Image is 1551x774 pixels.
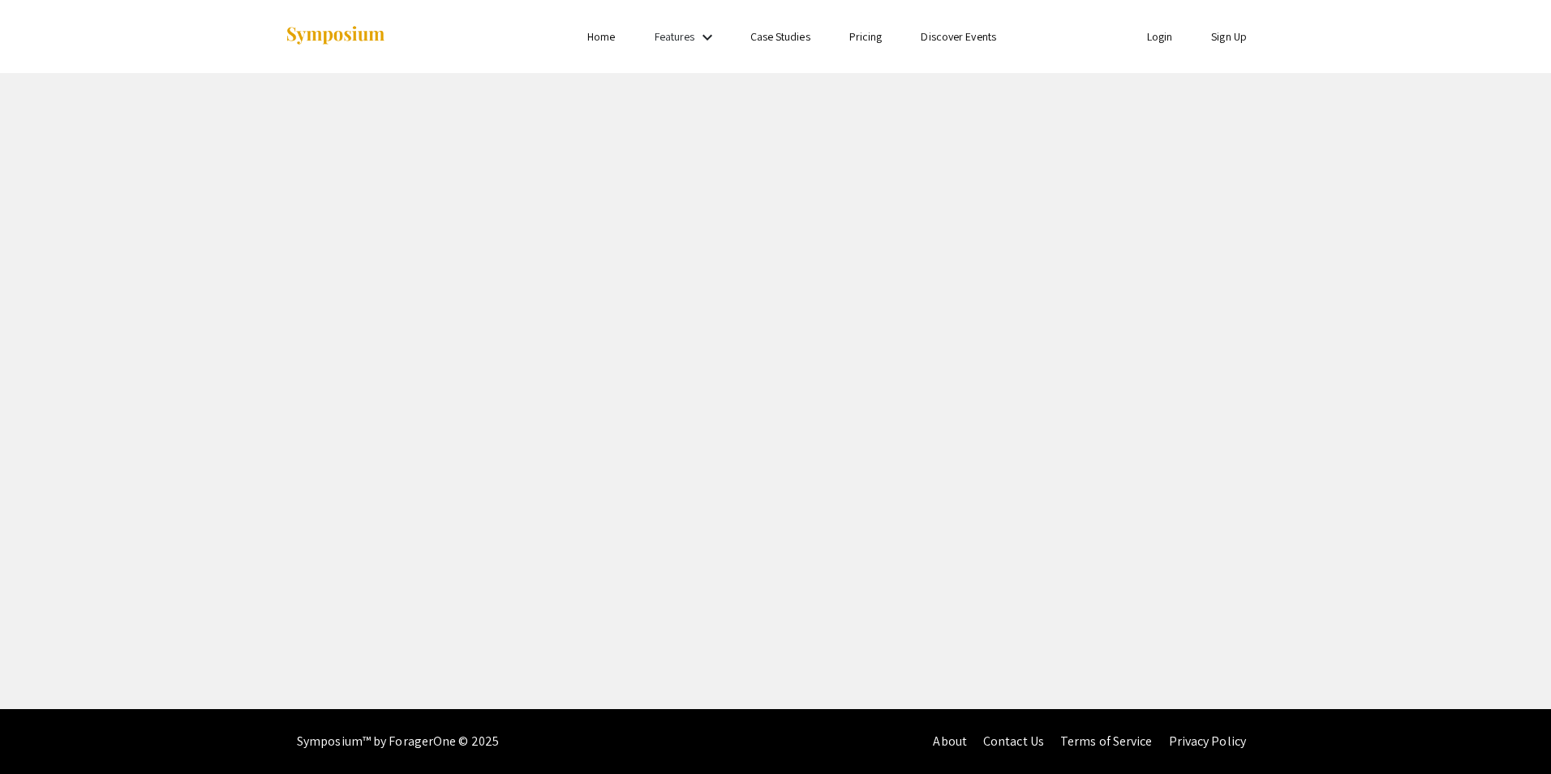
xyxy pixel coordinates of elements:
a: Discover Events [921,29,996,44]
a: Features [655,29,695,44]
img: Symposium by ForagerOne [285,25,386,47]
a: Privacy Policy [1169,733,1246,750]
mat-icon: Expand Features list [698,28,717,47]
a: Pricing [849,29,883,44]
a: Contact Us [983,733,1044,750]
a: Sign Up [1211,29,1247,44]
a: Terms of Service [1060,733,1153,750]
a: Case Studies [750,29,810,44]
a: About [933,733,967,750]
div: Symposium™ by ForagerOne © 2025 [297,709,499,774]
a: Home [587,29,615,44]
a: Login [1147,29,1173,44]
